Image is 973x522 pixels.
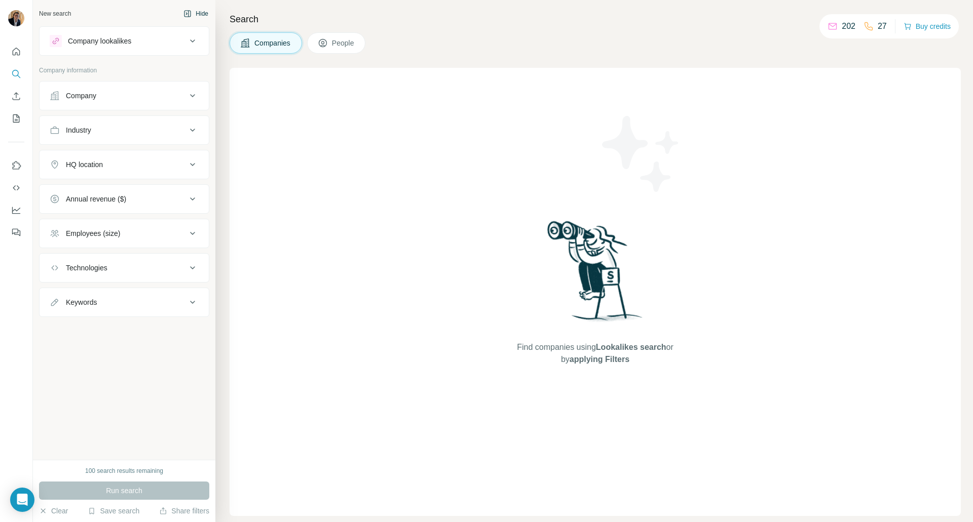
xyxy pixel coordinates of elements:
[230,12,961,26] h4: Search
[66,194,126,204] div: Annual revenue ($)
[10,488,34,512] div: Open Intercom Messenger
[176,6,215,21] button: Hide
[904,19,951,33] button: Buy credits
[39,506,68,516] button: Clear
[878,20,887,32] p: 27
[40,290,209,314] button: Keywords
[85,466,163,475] div: 100 search results remaining
[8,156,24,175] button: Use Surfe on LinkedIn
[332,38,355,48] span: People
[68,36,131,46] div: Company lookalikes
[66,263,107,273] div: Technologies
[40,29,209,53] button: Company lookalikes
[66,159,103,170] div: HQ location
[40,221,209,246] button: Employees (size)
[8,223,24,242] button: Feedback
[8,201,24,219] button: Dashboard
[595,108,687,199] img: Surfe Illustration - Stars
[8,65,24,83] button: Search
[8,109,24,128] button: My lists
[8,10,24,26] img: Avatar
[66,91,96,101] div: Company
[40,118,209,142] button: Industry
[596,343,666,351] span: Lookalikes search
[8,179,24,197] button: Use Surfe API
[40,152,209,177] button: HQ location
[66,228,120,238] div: Employees (size)
[8,87,24,105] button: Enrich CSV
[39,9,71,18] div: New search
[39,66,209,75] p: Company information
[40,256,209,280] button: Technologies
[842,20,855,32] p: 202
[88,506,139,516] button: Save search
[66,297,97,307] div: Keywords
[8,43,24,61] button: Quick start
[66,125,91,135] div: Industry
[254,38,291,48] span: Companies
[543,218,648,331] img: Surfe Illustration - Woman searching with binoculars
[40,84,209,108] button: Company
[514,341,676,366] span: Find companies using or by
[570,355,629,364] span: applying Filters
[40,187,209,211] button: Annual revenue ($)
[159,506,209,516] button: Share filters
